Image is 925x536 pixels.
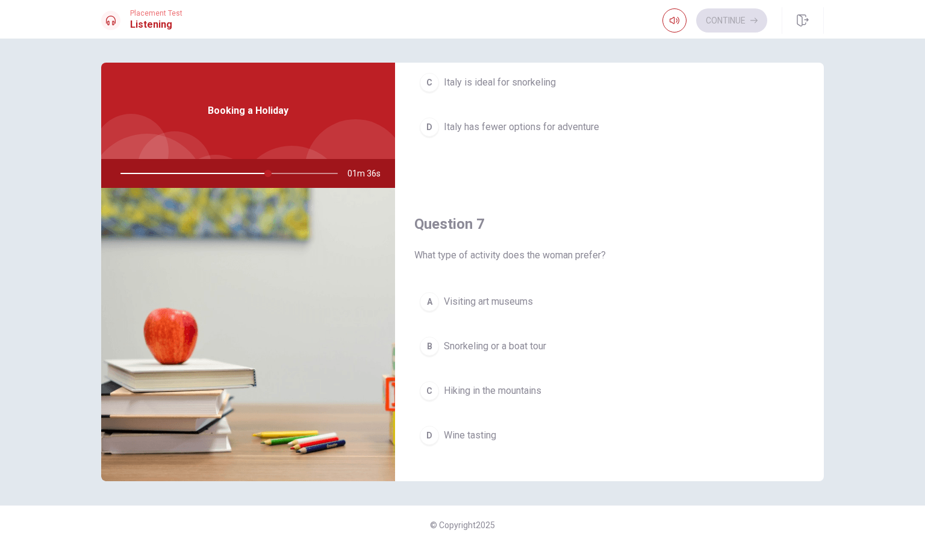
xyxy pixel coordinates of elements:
[130,9,182,17] span: Placement Test
[414,214,805,234] h4: Question 7
[414,248,805,263] span: What type of activity does the woman prefer?
[347,159,390,188] span: 01m 36s
[420,117,439,137] div: D
[414,376,805,406] button: CHiking in the mountains
[430,520,495,530] span: © Copyright 2025
[130,17,182,32] h1: Listening
[101,188,395,481] img: Booking a Holiday
[414,420,805,450] button: DWine tasting
[420,73,439,92] div: C
[444,120,599,134] span: Italy has fewer options for adventure
[414,112,805,142] button: DItaly has fewer options for adventure
[420,426,439,445] div: D
[414,331,805,361] button: BSnorkeling or a boat tour
[420,337,439,356] div: B
[444,339,546,354] span: Snorkeling or a boat tour
[414,287,805,317] button: AVisiting art museums
[444,294,533,309] span: Visiting art museums
[420,292,439,311] div: A
[420,381,439,400] div: C
[444,384,541,398] span: Hiking in the mountains
[414,67,805,98] button: CItaly is ideal for snorkeling
[444,428,496,443] span: Wine tasting
[444,75,556,90] span: Italy is ideal for snorkeling
[208,104,288,118] span: Booking a Holiday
